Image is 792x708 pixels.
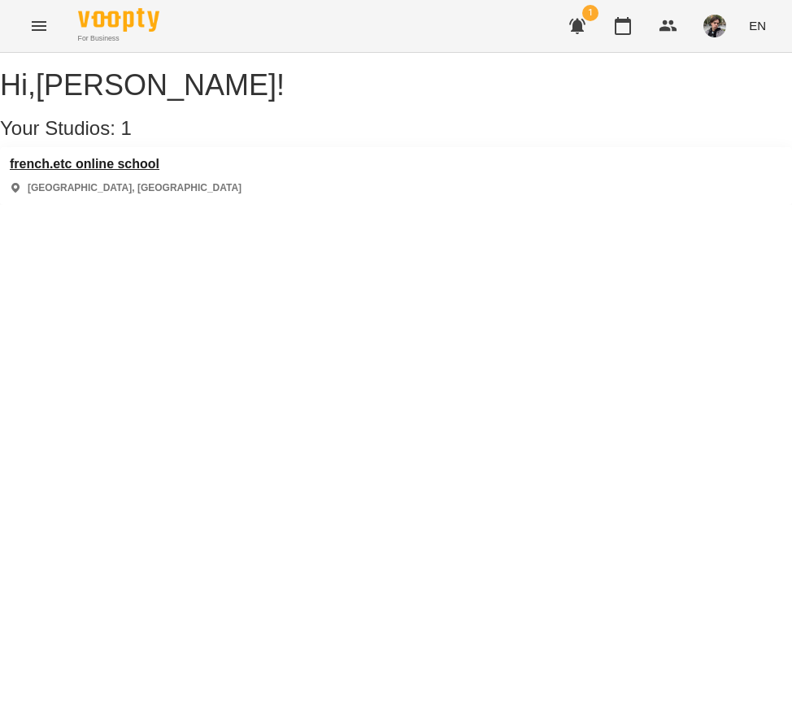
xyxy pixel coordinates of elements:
[582,5,598,21] span: 1
[10,157,242,172] a: french.etc online school
[749,17,766,34] span: EN
[78,8,159,32] img: Voopty Logo
[28,181,242,195] p: [GEOGRAPHIC_DATA], [GEOGRAPHIC_DATA]
[121,117,132,139] span: 1
[703,15,726,37] img: 3324ceff06b5eb3c0dd68960b867f42f.jpeg
[20,7,59,46] button: Menu
[78,33,159,44] span: For Business
[742,11,772,41] button: EN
